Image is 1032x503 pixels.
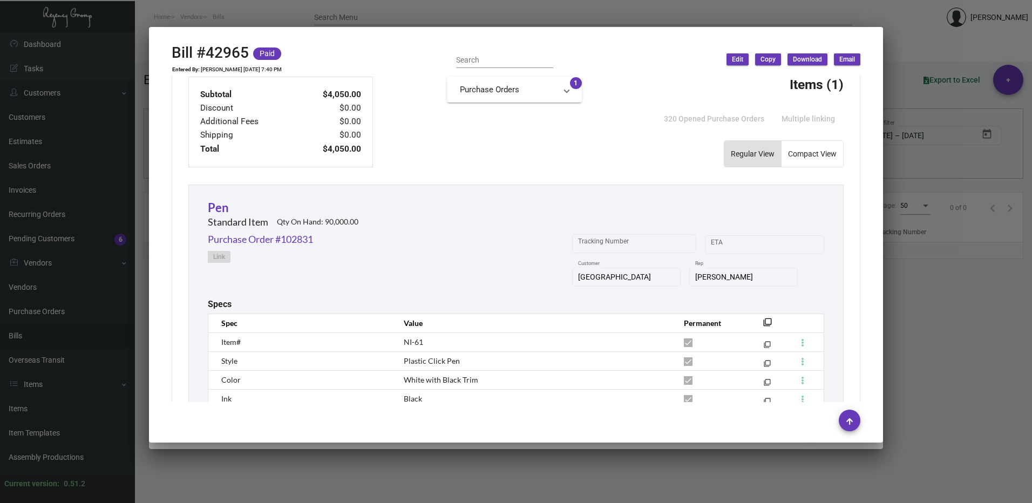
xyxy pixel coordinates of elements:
[172,44,249,62] h2: Bill #42965
[761,55,776,64] span: Copy
[297,128,362,142] td: $0.00
[64,478,85,490] div: 0.51.2
[404,394,422,403] span: Black
[200,115,297,128] td: Additional Fees
[253,47,281,60] mat-chip: Paid
[208,216,268,228] h2: Standard Item
[208,251,230,263] button: Link
[404,356,460,365] span: Plastic Click Pen
[172,66,200,73] td: Entered By:
[404,337,423,346] span: NI-61
[208,232,313,247] a: Purchase Order #102831
[297,142,362,156] td: $4,050.00
[200,101,297,115] td: Discount
[834,53,860,65] button: Email
[208,314,393,332] th: Spec
[4,478,59,490] div: Current version:
[221,375,241,384] span: Color
[711,240,744,249] input: Start date
[460,84,556,96] mat-panel-title: Purchase Orders
[277,217,358,227] h2: Qty On Hand: 90,000.00
[447,77,582,103] mat-expansion-panel-header: Purchase Orders
[790,77,844,92] h3: Items (1)
[393,314,673,332] th: Value
[727,53,749,65] button: Edit
[724,141,781,167] button: Regular View
[782,141,843,167] button: Compact View
[221,337,241,346] span: Item#
[673,314,747,332] th: Permanent
[208,299,232,309] h2: Specs
[764,381,771,388] mat-icon: filter_none
[221,394,232,403] span: Ink
[732,55,743,64] span: Edit
[664,114,764,123] span: 320 Opened Purchase Orders
[793,55,822,64] span: Download
[221,356,237,365] span: Style
[764,362,771,369] mat-icon: filter_none
[297,88,362,101] td: $4,050.00
[764,343,771,350] mat-icon: filter_none
[763,321,772,330] mat-icon: filter_none
[200,142,297,156] td: Total
[297,115,362,128] td: $0.00
[753,240,805,249] input: End date
[208,200,229,215] a: Pen
[297,101,362,115] td: $0.00
[404,375,478,384] span: White with Black Trim
[782,114,835,123] span: Multiple linking
[655,109,773,128] button: 320 Opened Purchase Orders
[200,66,282,73] td: [PERSON_NAME] [DATE] 7:40 PM
[200,128,297,142] td: Shipping
[839,55,855,64] span: Email
[764,400,771,407] mat-icon: filter_none
[755,53,781,65] button: Copy
[787,53,827,65] button: Download
[773,109,844,128] button: Multiple linking
[200,88,297,101] td: Subtotal
[213,253,225,262] span: Link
